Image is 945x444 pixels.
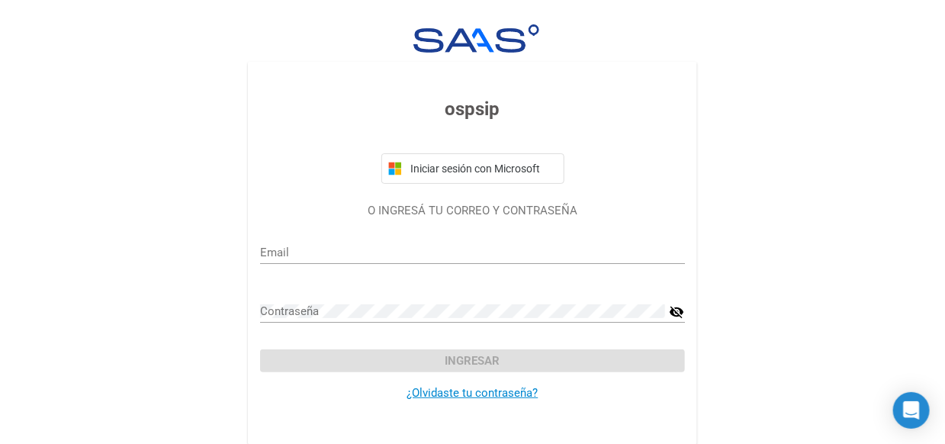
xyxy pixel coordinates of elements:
[445,354,500,368] span: Ingresar
[670,303,685,321] mat-icon: visibility_off
[893,392,930,429] div: Open Intercom Messenger
[260,349,685,372] button: Ingresar
[260,202,685,220] p: O INGRESÁ TU CORREO Y CONTRASEÑA
[260,95,685,123] h3: ospsip
[381,153,564,184] button: Iniciar sesión con Microsoft
[408,162,558,175] span: Iniciar sesión con Microsoft
[407,386,538,400] a: ¿Olvidaste tu contraseña?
